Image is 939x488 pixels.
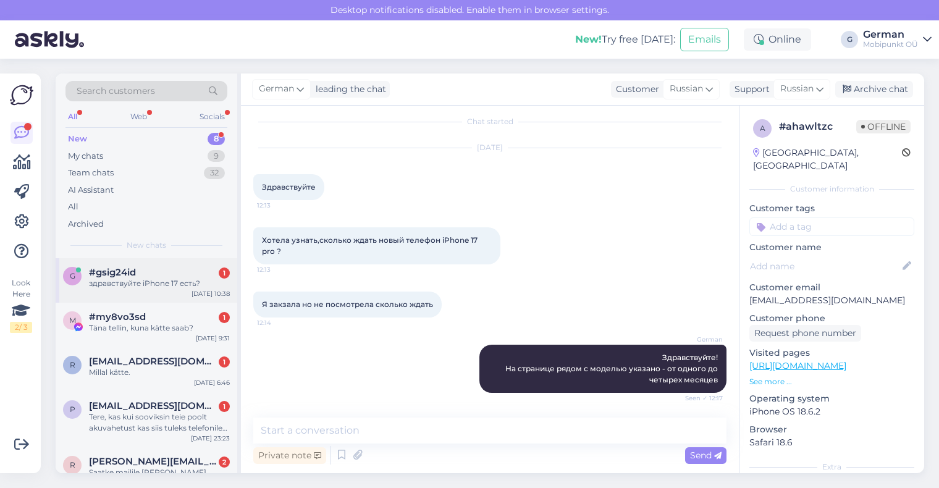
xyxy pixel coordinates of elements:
div: Millal kätte. [89,367,230,378]
p: Operating system [749,392,914,405]
p: Customer email [749,281,914,294]
span: prokoptsikdevon7@gmail.com [89,400,217,411]
div: Mobipunkt OÜ [863,40,918,49]
div: Web [128,109,149,125]
div: 1 [219,312,230,323]
div: 2 [219,456,230,468]
div: [GEOGRAPHIC_DATA], [GEOGRAPHIC_DATA] [753,146,902,172]
span: Rasmus.tagel@mail.ee [89,456,217,467]
span: Я закзала но не посмотрела сколько ждать [262,300,433,309]
p: iPhone OS 18.6.2 [749,405,914,418]
span: 12:14 [257,318,303,327]
span: Search customers [77,85,155,98]
div: Täna tellin, kuna kätte saab? [89,322,230,334]
span: Russian [670,82,703,96]
span: 12:13 [257,265,303,274]
span: Russian [780,82,814,96]
div: 8 [208,133,225,145]
div: Try free [DATE]: [575,32,675,47]
span: R [70,460,75,469]
div: [DATE] [253,142,726,153]
div: All [65,109,80,125]
div: 2 / 3 [10,322,32,333]
b: New! [575,33,602,45]
div: # ahawltzc [779,119,856,134]
div: leading the chat [311,83,386,96]
span: p [70,405,75,414]
div: [DATE] 9:31 [196,334,230,343]
p: See more ... [749,376,914,387]
div: 32 [204,167,225,179]
div: 1 [219,401,230,412]
p: Customer tags [749,202,914,215]
div: Support [730,83,770,96]
div: Archive chat [835,81,913,98]
div: Archived [68,218,104,230]
div: [DATE] 10:38 [192,289,230,298]
span: Хотела узнать,сколько ждать новый телефон iPhone 17 pro ? [262,235,479,256]
input: Add name [750,259,900,273]
div: Chat started [253,116,726,127]
p: [EMAIL_ADDRESS][DOMAIN_NAME] [749,294,914,307]
div: здравствуйте iPhone 17 есть? [89,278,230,289]
div: Customer information [749,183,914,195]
p: Visited pages [749,347,914,360]
div: 1 [219,356,230,368]
div: Private note [253,447,326,464]
span: German [676,335,723,344]
div: Request phone number [749,325,861,342]
span: Send [690,450,722,461]
div: AI Assistant [68,184,114,196]
div: G [841,31,858,48]
div: Customer [611,83,659,96]
span: #my8vo3sd [89,311,146,322]
span: R [70,360,75,369]
div: My chats [68,150,103,162]
span: m [69,316,76,325]
span: a [760,124,765,133]
div: Team chats [68,167,114,179]
button: Emails [680,28,729,51]
div: Look Here [10,277,32,333]
div: New [68,133,87,145]
p: Customer name [749,241,914,254]
div: Socials [197,109,227,125]
a: GermanMobipunkt OÜ [863,30,932,49]
div: Tere, kas kui sooviksin teie poolt akuvahetust kas siis tuleks telefonile originaal aku [89,411,230,434]
div: Online [744,28,811,51]
span: New chats [127,240,166,251]
input: Add a tag [749,217,914,236]
div: German [863,30,918,40]
div: [DATE] 6:46 [194,378,230,387]
p: Browser [749,423,914,436]
span: German [259,82,294,96]
img: Askly Logo [10,83,33,107]
span: Offline [856,120,911,133]
span: 12:13 [257,201,303,210]
div: [DATE] 23:23 [191,434,230,443]
p: Safari 18.6 [749,436,914,449]
span: #gsig24id [89,267,136,278]
div: Extra [749,461,914,473]
div: All [68,201,78,213]
span: Rekka1juht@gmail.com [89,356,217,367]
span: Seen ✓ 12:17 [676,393,723,403]
a: [URL][DOMAIN_NAME] [749,360,846,371]
p: Customer phone [749,312,914,325]
div: 1 [219,267,230,279]
span: g [70,271,75,280]
div: 9 [208,150,225,162]
span: Здравствуйте [262,182,316,191]
span: Здравствуйте! На странице рядом с моделью указано - от одного до четырех месяцев [505,353,720,384]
